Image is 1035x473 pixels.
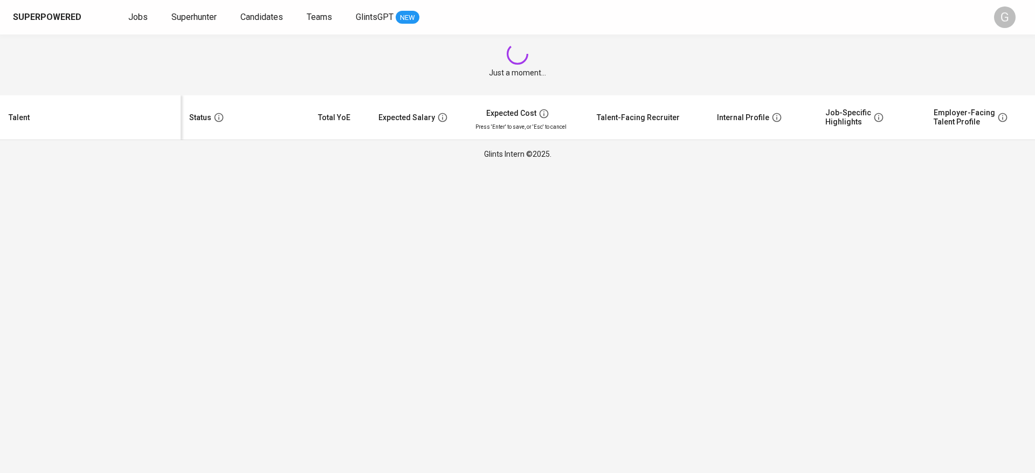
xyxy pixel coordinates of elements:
[486,109,536,119] div: Expected Cost
[717,111,769,124] div: Internal Profile
[318,111,350,124] div: Total YoE
[471,108,482,119] img: yH5BAEAAAAALAAAAAABAAEAAAIBRAA7
[378,111,435,124] div: Expected Salary
[825,108,871,127] div: Job-Specific Highlights
[13,9,98,25] a: Superpoweredapp logo
[810,108,821,119] img: yH5BAEAAAAALAAAAAABAAEAAAIBRAA7
[934,108,995,127] div: Employer-Facing Talent Profile
[240,11,285,24] a: Candidates
[307,11,334,24] a: Teams
[84,9,98,25] img: app logo
[356,11,419,24] a: GlintsGPT NEW
[9,111,30,124] div: Talent
[240,12,283,22] span: Candidates
[189,111,211,124] div: Status
[171,11,219,24] a: Superhunter
[356,12,394,22] span: GlintsGPT
[128,12,148,22] span: Jobs
[171,12,217,22] span: Superhunter
[597,111,680,124] div: Talent-Facing Recruiter
[919,108,929,119] img: yH5BAEAAAAALAAAAAABAAEAAAIBRAA7
[307,12,332,22] span: Teams
[994,6,1016,28] div: G
[489,67,546,78] span: Just a moment...
[128,11,150,24] a: Jobs
[396,12,419,23] span: NEW
[13,11,81,24] div: Superpowered
[475,123,579,131] p: Press 'Enter' to save, or 'Esc' to cancel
